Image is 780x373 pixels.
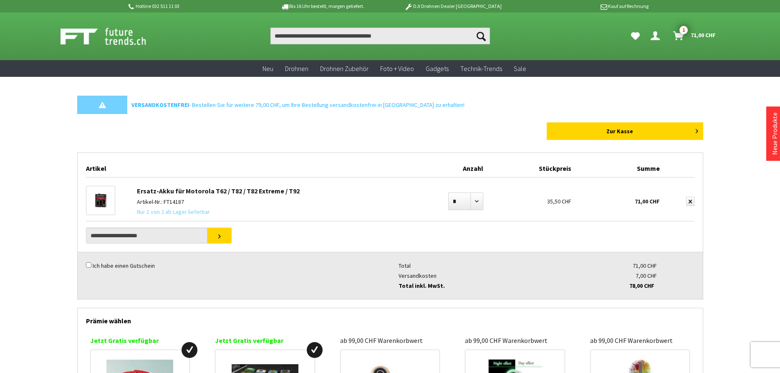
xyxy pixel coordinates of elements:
[257,60,279,77] a: Neu
[131,101,189,109] strong: VERSANDKOSTENFREI
[508,60,532,77] a: Sale
[285,64,308,73] span: Drohnen
[487,182,576,214] div: 35,50 CHF
[340,335,440,345] p: ab 99,00 CHF Warenkorbwert
[137,197,417,207] p: Artikel-Nr.: FT14187
[127,96,703,114] div: - Bestellen Sie für weitere 79,00 CHF, um Ihre Bestellung versandkostenfrei in [GEOGRAPHIC_DATA] ...
[399,271,580,281] div: Versandkosten
[270,28,490,44] input: Produkt, Marke, Kategorie, EAN, Artikelnummer…
[137,207,210,217] span: Nur 1 von 2 ab Lager lieferbar
[90,335,190,345] p: Jetzt Gratis verfügbar
[518,1,649,11] p: Kauf auf Rechnung
[647,28,666,44] a: Dein Konto
[487,161,576,177] div: Stückpreis
[460,64,502,73] span: Technik-Trends
[670,28,720,44] a: Warenkorb
[579,271,657,281] div: 7,00 CHF
[770,112,779,155] a: Neue Produkte
[547,122,703,140] a: Zur Kasse
[691,28,716,42] span: 71,00 CHF
[472,28,490,44] button: Suchen
[127,1,257,11] p: Hotline 032 511 11 03
[263,64,273,73] span: Neu
[93,262,155,269] label: Ich habe einen Gutschein
[380,64,414,73] span: Foto + Video
[374,60,420,77] a: Foto + Video
[137,187,300,195] a: Ersatz-Akku für Motorola T62 / T82 / T82 Extreme / T92
[465,335,565,345] p: ab 99,00 CHF Warenkorbwert
[257,1,388,11] p: Bis 16 Uhr bestellt, morgen geliefert.
[399,261,580,271] div: Total
[86,186,115,215] img: Ersatz-Akku für Motorola T62 / T82 / T82 Extreme / T92
[388,1,518,11] p: DJI Drohnen Dealer [GEOGRAPHIC_DATA]
[590,335,690,345] p: ab 99,00 CHF Warenkorbwert
[215,335,315,345] p: Jetzt Gratis verfügbar
[627,28,644,44] a: Meine Favoriten
[679,26,688,34] span: 1
[514,64,526,73] span: Sale
[454,60,508,77] a: Technik-Trends
[579,261,657,271] div: 71,00 CHF
[576,182,664,214] div: 71,00 CHF
[426,64,449,73] span: Gadgets
[314,60,374,77] a: Drohnen Zubehör
[420,161,487,177] div: Anzahl
[86,161,421,177] div: Artikel
[279,60,314,77] a: Drohnen
[399,281,580,291] div: Total inkl. MwSt.
[61,26,164,47] img: Shop Futuretrends - zur Startseite wechseln
[420,60,454,77] a: Gadgets
[86,308,694,329] div: Prämie wählen
[576,161,664,177] div: Summe
[320,64,369,73] span: Drohnen Zubehör
[577,281,654,291] div: 78,00 CHF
